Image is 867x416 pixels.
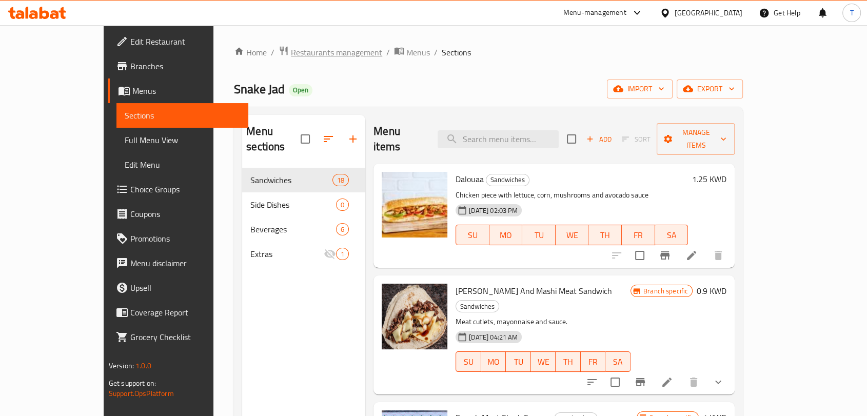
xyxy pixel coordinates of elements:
span: Version: [109,359,134,372]
p: Chicken piece with lettuce, corn, mushrooms and avocado sauce [456,189,688,202]
button: WE [531,351,556,372]
button: TU [522,225,556,245]
input: search [438,130,559,148]
span: MO [494,228,519,243]
button: SA [655,225,688,245]
span: Sandwiches [456,301,499,312]
button: Add section [341,127,365,151]
span: 18 [333,175,348,185]
span: Menu disclaimer [130,257,240,269]
span: Manage items [665,126,726,152]
button: delete [706,243,731,268]
a: Support.OpsPlatform [109,387,174,400]
span: Full Menu View [125,134,240,146]
h2: Menu items [373,124,425,154]
li: / [434,46,438,58]
div: items [336,223,349,235]
span: [DATE] 02:03 PM [465,206,522,215]
span: Beverages [250,223,336,235]
span: Open [289,86,312,94]
span: [DATE] 04:21 AM [465,332,522,342]
span: Sections [442,46,471,58]
div: items [336,199,349,211]
a: Edit Menu [116,152,248,177]
a: Coverage Report [108,300,248,325]
span: export [685,83,735,95]
button: Manage items [657,123,735,155]
div: Side Dishes0 [242,192,365,217]
span: [PERSON_NAME] And Mashi Meat Sandwich [456,283,612,299]
span: Sandwiches [486,174,529,186]
span: FR [626,228,651,243]
h6: 1.25 KWD [692,172,726,186]
button: Branch-specific-item [628,370,653,394]
span: MO [485,354,502,369]
div: [GEOGRAPHIC_DATA] [675,7,742,18]
span: TU [510,354,527,369]
span: TU [526,228,551,243]
span: WE [560,228,585,243]
button: TU [506,351,531,372]
span: Restaurants management [291,46,382,58]
button: show more [706,370,731,394]
li: / [386,46,390,58]
span: 6 [337,225,348,234]
li: / [271,46,274,58]
div: Menu-management [563,7,626,19]
span: WE [535,354,552,369]
a: Upsell [108,275,248,300]
img: Dalouaa [382,172,447,237]
a: Choice Groups [108,177,248,202]
div: items [336,248,349,260]
button: import [607,80,673,98]
div: Sandwiches [456,300,499,312]
button: TH [588,225,622,245]
span: Promotions [130,232,240,245]
a: Restaurants management [279,46,382,59]
span: Snake Jad [234,77,285,101]
span: Extras [250,248,324,260]
p: Meat cutlets, mayonnaise and sauce. [456,315,630,328]
span: import [615,83,664,95]
button: sort-choices [580,370,604,394]
span: FR [585,354,602,369]
span: T [850,7,853,18]
button: export [677,80,743,98]
span: Sections [125,109,240,122]
a: Branches [108,54,248,78]
svg: Inactive section [324,248,336,260]
span: SU [460,228,485,243]
span: Branch specific [639,286,692,296]
span: 1.0.0 [135,359,151,372]
span: SA [609,354,626,369]
h6: 0.9 KWD [697,284,726,298]
a: Sections [116,103,248,128]
button: WE [556,225,589,245]
span: SU [460,354,477,369]
span: Edit Restaurant [130,35,240,48]
div: items [332,174,349,186]
a: Coupons [108,202,248,226]
button: Branch-specific-item [653,243,677,268]
div: Extras1 [242,242,365,266]
a: Edit menu item [685,249,698,262]
span: Edit Menu [125,159,240,171]
span: Menus [132,85,240,97]
span: Select section [561,128,582,150]
button: delete [681,370,706,394]
svg: Show Choices [712,376,724,388]
span: Menus [406,46,430,58]
button: Add [582,131,615,147]
span: Select section first [615,131,657,147]
div: Sandwiches18 [242,168,365,192]
div: Sandwiches [250,174,332,186]
div: Open [289,84,312,96]
span: Branches [130,60,240,72]
span: Choice Groups [130,183,240,195]
h2: Menu sections [246,124,301,154]
button: FR [581,351,606,372]
a: Full Menu View [116,128,248,152]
